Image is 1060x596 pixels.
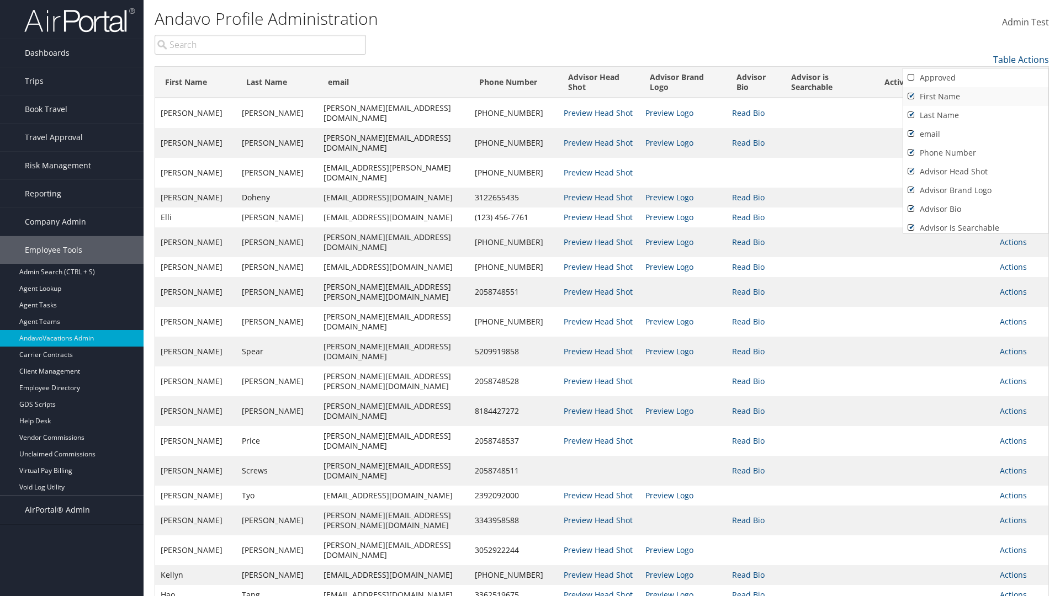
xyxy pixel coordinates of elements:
a: Advisor Head Shot [903,162,1048,181]
span: Book Travel [25,95,67,123]
a: First Name [903,87,1048,106]
a: Approved [903,68,1048,87]
img: airportal-logo.png [24,7,135,33]
a: Last Name [903,106,1048,125]
span: Trips [25,67,44,95]
a: Phone Number [903,143,1048,162]
a: Advisor Bio [903,200,1048,219]
span: Travel Approval [25,124,83,151]
a: email [903,125,1048,143]
span: Company Admin [25,208,86,236]
span: Reporting [25,180,61,207]
span: AirPortal® Admin [25,496,90,524]
a: Advisor is Searchable [903,219,1048,237]
span: Dashboards [25,39,70,67]
a: Advisor Brand Logo [903,181,1048,200]
span: Employee Tools [25,236,82,264]
span: Risk Management [25,152,91,179]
